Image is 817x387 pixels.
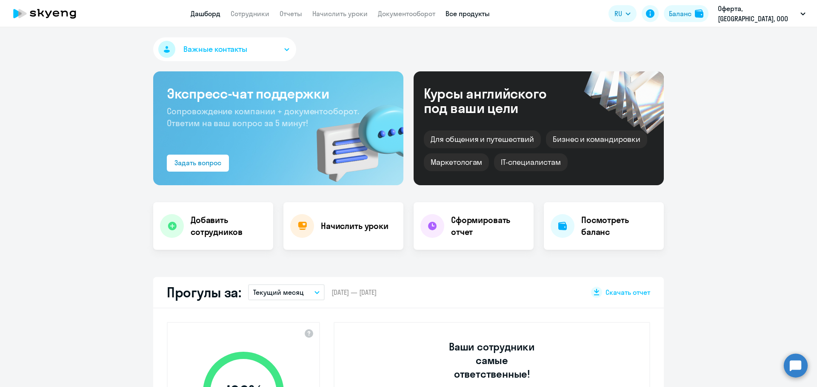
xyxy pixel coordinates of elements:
[664,5,708,22] button: Балансbalance
[718,3,797,24] p: Оферта, [GEOGRAPHIC_DATA], ООО
[424,86,569,115] div: Курсы английского под ваши цели
[248,284,325,300] button: Текущий месяц
[695,9,703,18] img: balance
[714,3,810,24] button: Оферта, [GEOGRAPHIC_DATA], ООО
[153,37,296,61] button: Важные контакты
[581,214,657,238] h4: Посмотреть баланс
[614,8,622,19] span: RU
[304,90,403,185] img: bg-img
[424,130,541,148] div: Для общения и путешествий
[546,130,647,148] div: Бизнес и командировки
[191,9,220,18] a: Дашборд
[167,106,359,128] span: Сопровождение компании + документооборот. Ответим на ваш вопрос за 5 минут!
[424,153,489,171] div: Маркетологам
[312,9,368,18] a: Начислить уроки
[451,214,527,238] h4: Сформировать отчет
[331,288,377,297] span: [DATE] — [DATE]
[191,214,266,238] h4: Добавить сотрудников
[183,44,247,55] span: Важные контакты
[167,284,241,301] h2: Прогулы за:
[231,9,269,18] a: Сотрудники
[669,8,691,19] div: Баланс
[606,288,650,297] span: Скачать отчет
[280,9,302,18] a: Отчеты
[321,220,389,232] h4: Начислить уроки
[167,85,390,102] h3: Экспресс-чат поддержки
[608,5,637,22] button: RU
[437,340,547,381] h3: Ваши сотрудники самые ответственные!
[378,9,435,18] a: Документооборот
[174,158,221,168] div: Задать вопрос
[253,287,304,297] p: Текущий месяц
[167,155,229,172] button: Задать вопрос
[446,9,490,18] a: Все продукты
[494,153,567,171] div: IT-специалистам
